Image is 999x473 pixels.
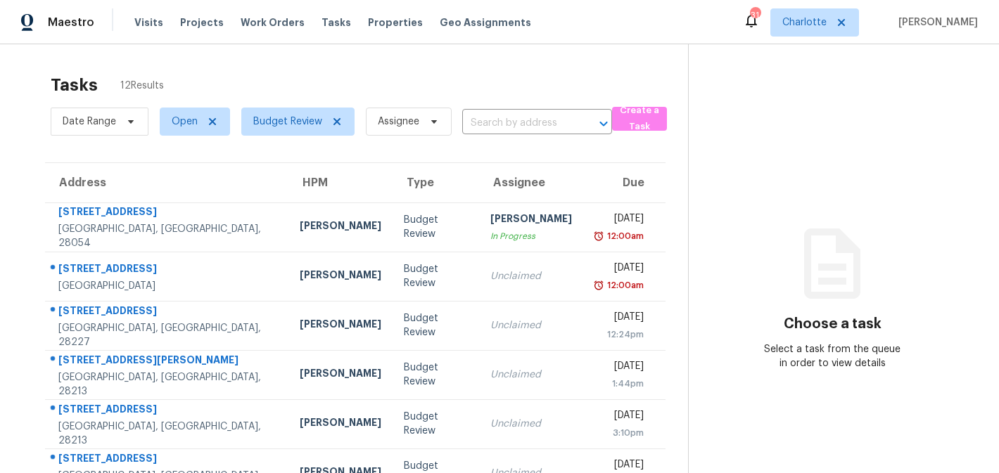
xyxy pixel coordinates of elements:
span: Tasks [322,18,351,27]
span: [PERSON_NAME] [893,15,978,30]
div: 3:10pm [594,426,644,440]
div: Budget Review [404,311,468,339]
div: [DATE] [594,261,644,278]
div: [GEOGRAPHIC_DATA], [GEOGRAPHIC_DATA], 28054 [58,222,277,250]
div: 1:44pm [594,377,644,391]
div: [GEOGRAPHIC_DATA], [GEOGRAPHIC_DATA], 28227 [58,321,277,349]
span: Assignee [378,115,419,129]
button: Create a Task [612,107,667,131]
div: [DATE] [594,408,644,426]
div: Budget Review [404,410,468,438]
div: [GEOGRAPHIC_DATA] [58,279,277,293]
span: Geo Assignments [440,15,531,30]
div: Budget Review [404,361,468,389]
div: [STREET_ADDRESS] [58,261,277,279]
div: 12:24pm [594,328,644,342]
div: [STREET_ADDRESS] [58,205,277,222]
span: Create a Task [619,103,660,135]
span: Open [172,115,198,129]
div: Select a task from the queue in order to view details [761,342,905,370]
img: Overdue Alarm Icon [593,278,604,292]
div: [PERSON_NAME] [300,268,381,285]
img: Overdue Alarm Icon [593,229,604,243]
th: Due [583,163,666,202]
th: Address [45,163,288,202]
span: Budget Review [253,115,322,129]
div: In Progress [490,229,572,243]
span: Maestro [48,15,94,30]
h3: Choose a task [784,317,882,331]
div: [STREET_ADDRESS] [58,304,277,321]
span: Projects [180,15,224,30]
th: HPM [288,163,393,202]
div: Budget Review [404,213,468,241]
input: Search by address [462,112,573,134]
div: Budget Review [404,262,468,290]
div: [GEOGRAPHIC_DATA], [GEOGRAPHIC_DATA], 28213 [58,370,277,399]
h2: Tasks [51,78,98,92]
span: Visits [134,15,163,30]
button: Open [594,114,613,134]
div: 12:00am [604,278,644,292]
div: [PERSON_NAME] [300,366,381,384]
span: Properties [368,15,423,30]
div: 31 [750,8,760,22]
div: Unclaimed [490,417,572,431]
div: [DATE] [594,212,644,229]
div: [PERSON_NAME] [300,219,381,236]
div: [GEOGRAPHIC_DATA], [GEOGRAPHIC_DATA], 28213 [58,420,277,448]
th: Type [393,163,479,202]
div: [DATE] [594,359,644,377]
span: Work Orders [241,15,305,30]
div: [PERSON_NAME] [300,317,381,335]
div: [PERSON_NAME] [490,212,572,229]
span: Date Range [63,115,116,129]
div: [DATE] [594,310,644,328]
div: 12:00am [604,229,644,243]
div: [STREET_ADDRESS][PERSON_NAME] [58,353,277,370]
div: Unclaimed [490,318,572,332]
th: Assignee [479,163,583,202]
span: Charlotte [782,15,827,30]
div: [PERSON_NAME] [300,415,381,433]
div: [STREET_ADDRESS] [58,451,277,469]
div: [STREET_ADDRESS] [58,402,277,420]
div: Unclaimed [490,269,572,283]
div: Unclaimed [490,368,572,382]
span: 12 Results [120,79,164,93]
